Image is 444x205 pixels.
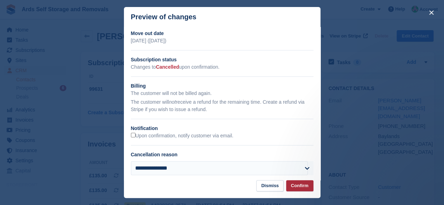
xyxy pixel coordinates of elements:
[256,180,284,192] button: Dismiss
[286,180,313,192] button: Confirm
[131,152,178,157] label: Cancellation reason
[131,56,313,63] h2: Subscription status
[131,13,197,21] p: Preview of changes
[131,98,313,113] p: The customer will receive a refund for the remaining time. Create a refund via Stripe if you wish...
[426,7,437,18] button: close
[131,90,313,97] p: The customer will not be billed again.
[131,30,313,37] h2: Move out date
[131,63,313,71] p: Changes to upon confirmation.
[131,133,135,137] input: Upon confirmation, notify customer via email.
[131,82,313,90] h2: Billing
[131,37,313,45] p: [DATE] ([DATE])
[131,133,233,139] label: Upon confirmation, notify customer via email.
[131,125,313,132] h2: Notification
[156,64,179,70] span: Cancelled
[169,99,175,105] em: not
